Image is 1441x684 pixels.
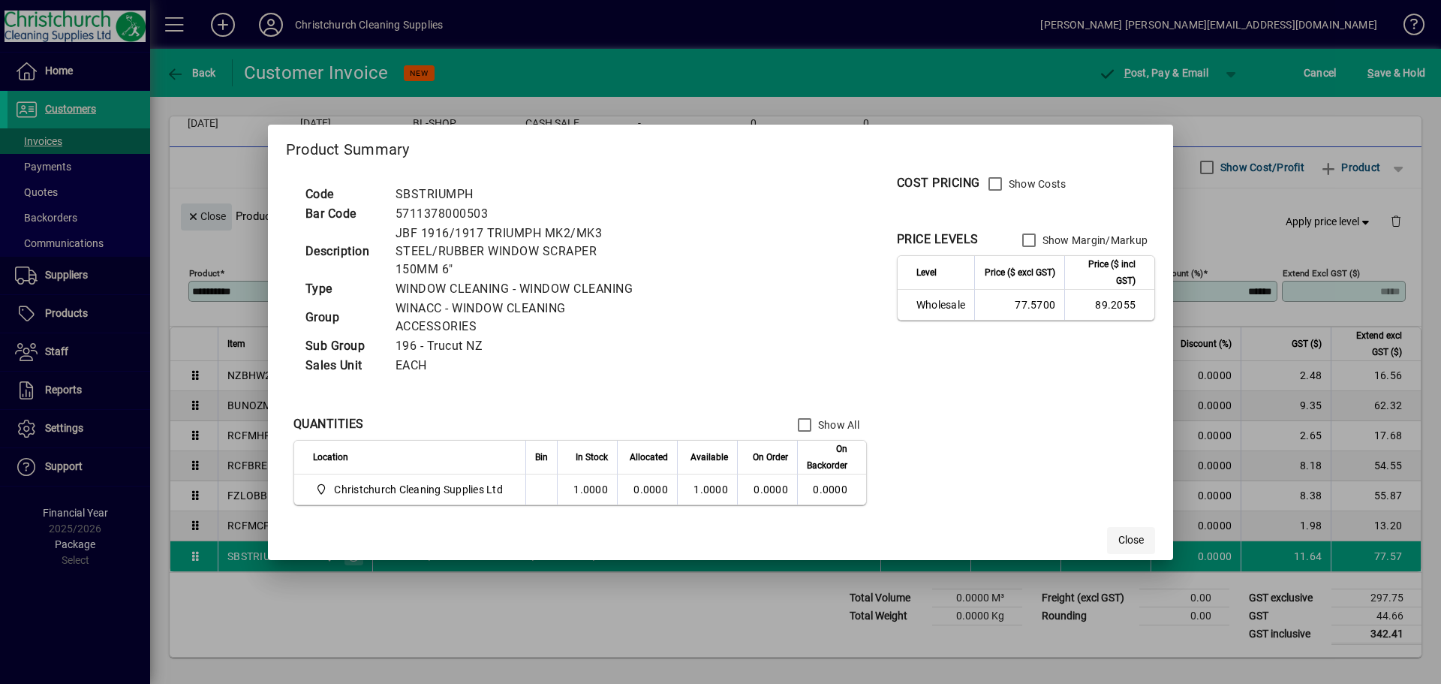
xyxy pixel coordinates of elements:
[1064,290,1154,320] td: 89.2055
[630,449,668,466] span: Allocated
[298,224,388,279] td: Description
[974,290,1064,320] td: 77.5700
[298,356,388,375] td: Sales Unit
[1107,527,1155,554] button: Close
[535,449,548,466] span: Bin
[617,475,677,505] td: 0.0000
[313,449,348,466] span: Location
[388,279,661,299] td: WINDOW CLEANING - WINDOW CLEANING
[298,185,388,204] td: Code
[388,299,661,336] td: WINACC - WINDOW CLEANING ACCESSORIES
[897,231,979,249] div: PRICE LEVELS
[298,299,388,336] td: Group
[313,481,509,499] span: Christchurch Cleaning Supplies Ltd
[388,224,661,279] td: JBF 1916/1917 TRIUMPH MK2/MK3 STEEL/RUBBER WINDOW SCRAPER 150MM 6"
[985,264,1055,281] span: Price ($ excl GST)
[557,475,617,505] td: 1.0000
[388,204,661,224] td: 5711378000503
[293,415,364,433] div: QUANTITIES
[690,449,728,466] span: Available
[298,279,388,299] td: Type
[677,475,737,505] td: 1.0000
[1039,233,1148,248] label: Show Margin/Markup
[576,449,608,466] span: In Stock
[388,356,661,375] td: EACH
[298,336,388,356] td: Sub Group
[1074,256,1136,289] span: Price ($ incl GST)
[897,174,980,192] div: COST PRICING
[388,336,661,356] td: 196 - Trucut NZ
[797,475,866,505] td: 0.0000
[807,441,847,474] span: On Backorder
[298,204,388,224] td: Bar Code
[815,417,859,432] label: Show All
[916,264,937,281] span: Level
[334,482,503,497] span: Christchurch Cleaning Supplies Ltd
[1118,532,1144,548] span: Close
[388,185,661,204] td: SBSTRIUMPH
[753,449,788,466] span: On Order
[1006,176,1066,191] label: Show Costs
[754,484,788,496] span: 0.0000
[916,297,965,312] span: Wholesale
[268,125,1173,168] h2: Product Summary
